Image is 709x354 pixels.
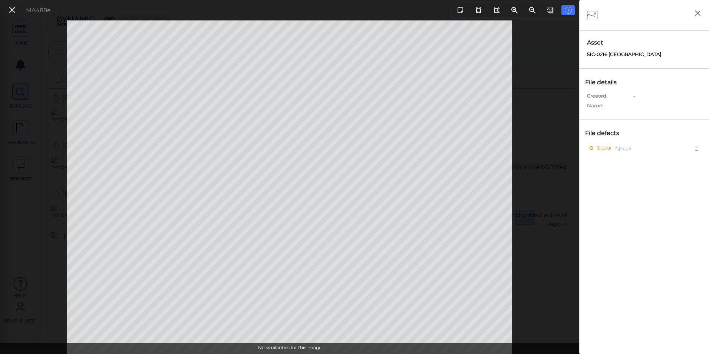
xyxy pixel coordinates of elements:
span: - [633,92,635,102]
div: File defects [583,127,629,140]
span: 51C-0216 Cieneguitas Creek [587,51,661,58]
span: Created: [587,92,631,102]
span: Name: [587,102,631,112]
div: File details [583,76,626,89]
span: Scour [597,143,612,153]
div: ScourNj4cd8 [583,143,705,153]
div: MA488e [26,6,51,15]
span: Asset [587,38,702,47]
span: Nj4cd8 [615,143,631,153]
